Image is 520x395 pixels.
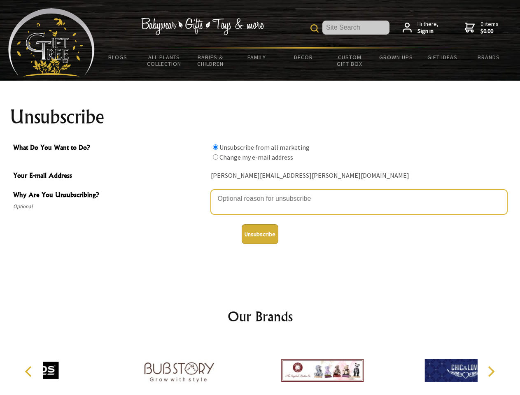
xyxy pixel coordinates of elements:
img: Babywear - Gifts - Toys & more [141,18,264,35]
button: Next [482,362,500,381]
textarea: Why Are You Unsubscribing? [211,190,507,214]
span: Your E-mail Address [13,170,207,182]
input: Site Search [322,21,389,35]
span: Optional [13,202,207,211]
span: 0 items [480,20,499,35]
a: All Plants Collection [141,49,188,72]
input: What Do You Want to Do? [213,144,218,150]
button: Previous [21,362,39,381]
input: What Do You Want to Do? [213,154,218,160]
strong: Sign in [417,28,438,35]
a: Grown Ups [373,49,419,66]
label: Change my e-mail address [219,153,293,161]
h1: Unsubscribe [10,107,511,127]
a: Family [234,49,280,66]
img: product search [310,24,319,33]
a: Decor [280,49,326,66]
span: What Do You Want to Do? [13,142,207,154]
span: Hi there, [417,21,438,35]
a: BLOGS [95,49,141,66]
label: Unsubscribe from all marketing [219,143,310,151]
span: Why Are You Unsubscribing? [13,190,207,202]
a: Babies & Children [187,49,234,72]
strong: $0.00 [480,28,499,35]
h2: Our Brands [16,307,504,326]
a: 0 items$0.00 [465,21,499,35]
a: Custom Gift Box [326,49,373,72]
a: Hi there,Sign in [403,21,438,35]
button: Unsubscribe [242,224,278,244]
div: [PERSON_NAME][EMAIL_ADDRESS][PERSON_NAME][DOMAIN_NAME] [211,170,507,182]
a: Brands [466,49,512,66]
img: Babyware - Gifts - Toys and more... [8,8,95,77]
a: Gift Ideas [419,49,466,66]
